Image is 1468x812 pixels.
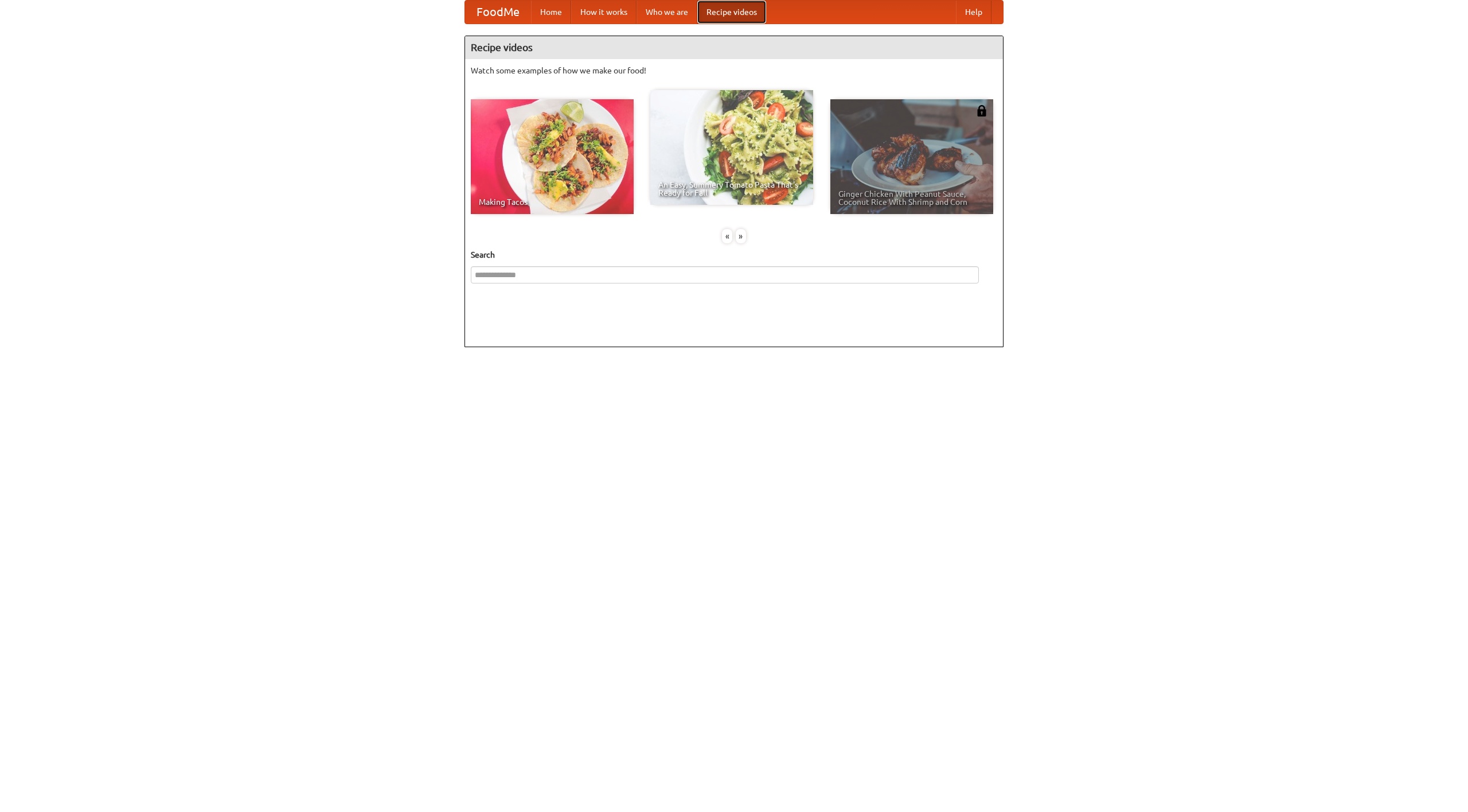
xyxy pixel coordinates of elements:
div: « [722,229,732,243]
div: » [736,229,746,243]
a: FoodMe [465,1,531,24]
h5: Search [471,249,997,261]
a: Who we are [637,1,697,24]
p: Watch some examples of how we make our food! [471,65,997,76]
a: Help [956,1,991,24]
a: An Easy, Summery Tomato Pasta That's Ready for Fall [650,90,813,205]
a: Recipe videos [697,1,766,24]
span: Making Tacos [479,198,626,206]
a: How it works [571,1,637,24]
h4: Recipe videos [465,36,1003,59]
a: Making Tacos [471,99,634,214]
span: An Easy, Summery Tomato Pasta That's Ready for Fall [658,181,805,197]
img: 483408.png [976,105,987,116]
a: Home [531,1,571,24]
